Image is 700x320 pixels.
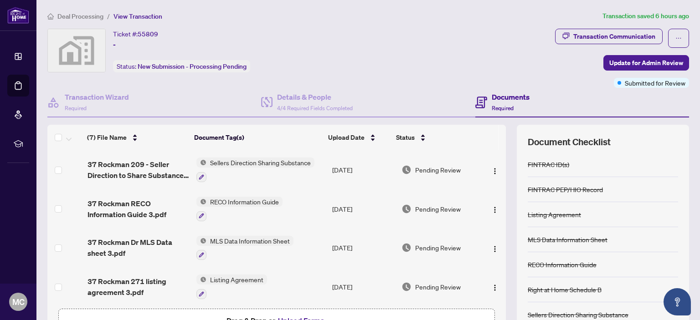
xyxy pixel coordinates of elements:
img: Document Status [401,243,412,253]
span: Pending Review [415,204,461,214]
button: Transaction Communication [555,29,663,44]
div: Ticket #: [113,29,158,39]
button: Logo [488,163,502,177]
span: ellipsis [675,35,682,41]
span: Submitted for Review [625,78,685,88]
img: Document Status [401,282,412,292]
td: [DATE] [329,150,398,189]
th: Status [392,125,475,150]
img: Status Icon [196,157,206,168]
span: 37 Rockman 209 - Seller Direction to Share Substance of Offers 1.pdf [87,159,189,181]
span: 37 Rockman RECO Information Guide 3.pdf [87,198,189,220]
span: Required [65,105,87,112]
span: Required [492,105,514,112]
img: Status Icon [196,197,206,207]
button: Logo [488,240,502,255]
th: (7) File Name [83,125,190,150]
div: FINTRAC PEP/HIO Record [528,184,603,194]
li: / [107,11,110,21]
span: Deal Processing [57,12,103,20]
img: Document Status [401,165,412,175]
span: 37 Rockman 271 listing agreement 3.pdf [87,276,189,298]
span: Document Checklist [528,136,611,148]
span: Listing Agreement [206,274,267,284]
span: Sellers Direction Sharing Substance [206,157,314,168]
div: Transaction Communication [573,29,655,44]
span: 55809 [138,30,158,38]
span: Pending Review [415,165,461,175]
button: Logo [488,279,502,294]
div: Sellers Direction Sharing Substance [528,310,628,320]
div: Status: [113,60,250,72]
article: Transaction saved 6 hours ago [602,11,689,21]
button: Status IconMLS Data Information Sheet [196,236,293,260]
span: Status [396,132,415,142]
span: - [113,39,116,50]
div: Listing Agreement [528,209,581,219]
span: Upload Date [328,132,365,142]
th: Document Tag(s) [190,125,324,150]
h4: Details & People [277,91,353,102]
button: Logo [488,202,502,216]
button: Update for Admin Review [603,55,689,71]
h4: Documents [492,91,530,102]
span: MLS Data Information Sheet [206,236,293,246]
span: MC [12,295,25,308]
img: logo [7,7,29,24]
span: Update for Admin Review [609,56,683,70]
span: Pending Review [415,282,461,292]
button: Open asap [664,288,691,315]
button: Status IconRECO Information Guide [196,197,283,221]
button: Status IconListing Agreement [196,274,267,299]
span: New Submission - Processing Pending [138,62,247,71]
td: [DATE] [329,229,398,268]
img: svg%3e [48,29,105,72]
span: (7) File Name [87,132,127,142]
div: Right at Home Schedule B [528,284,602,295]
td: [DATE] [329,189,398,229]
div: RECO Information Guide [528,259,597,269]
span: Pending Review [415,243,461,253]
span: home [47,13,54,20]
div: MLS Data Information Sheet [528,234,607,244]
button: Status IconSellers Direction Sharing Substance [196,157,314,182]
img: Status Icon [196,274,206,284]
span: View Transaction [113,12,162,20]
span: 4/4 Required Fields Completed [277,105,353,112]
th: Upload Date [324,125,392,150]
h4: Transaction Wizard [65,91,129,102]
img: Logo [491,206,499,213]
span: RECO Information Guide [206,197,283,207]
img: Logo [491,168,499,175]
img: Logo [491,245,499,253]
img: Logo [491,284,499,291]
td: [DATE] [329,267,398,306]
img: Document Status [401,204,412,214]
div: FINTRAC ID(s) [528,159,569,169]
span: 37 Rockman Dr MLS Data sheet 3.pdf [87,237,189,259]
img: Status Icon [196,236,206,246]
